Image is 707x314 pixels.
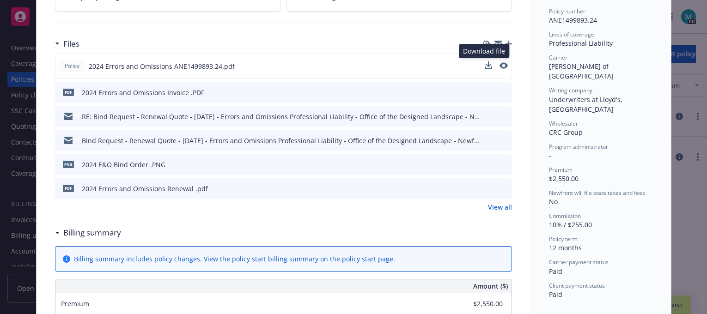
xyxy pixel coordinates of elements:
[74,254,395,264] div: Billing summary includes policy changes. View the policy start billing summary on the .
[549,54,567,61] span: Carrier
[549,282,605,290] span: Client payment status
[55,227,121,239] div: Billing summary
[55,38,79,50] div: Files
[549,95,624,114] span: Underwriters at Lloyd's, [GEOGRAPHIC_DATA]
[549,197,558,206] span: No
[82,184,208,193] div: 2024 Errors and Omissions Renewal .pdf
[500,184,508,193] button: preview file
[549,235,578,243] span: Policy term
[61,299,89,308] span: Premium
[549,267,562,276] span: Paid
[342,254,393,263] a: policy start page
[549,7,585,15] span: Policy number
[549,143,608,151] span: Program administrator
[459,44,509,58] div: Download file
[500,112,508,121] button: preview file
[549,86,592,94] span: Writing company
[500,136,508,145] button: preview file
[485,112,493,121] button: download file
[82,112,481,121] div: RE: Bind Request - Renewal Quote - [DATE] - Errors and Omissions Professional Liability - Office ...
[63,89,74,96] span: PDF
[549,290,562,299] span: Paid
[485,184,493,193] button: download file
[63,227,121,239] h3: Billing summary
[63,161,74,168] span: PNG
[549,62,614,80] span: [PERSON_NAME] of [GEOGRAPHIC_DATA]
[549,212,581,220] span: Commission
[63,185,74,192] span: pdf
[485,61,492,71] button: download file
[500,62,508,69] button: preview file
[549,38,652,48] div: Professional Liability
[549,258,609,266] span: Carrier payment status
[63,62,81,70] span: Policy
[549,151,551,160] span: -
[82,136,481,145] div: Bind Request - Renewal Quote - [DATE] - Errors and Omissions Professional Liability - Office of t...
[488,202,512,212] a: View all
[549,120,578,127] span: Wholesaler
[473,281,508,291] span: Amount ($)
[549,243,582,252] span: 12 months
[500,160,508,169] button: preview file
[485,160,493,169] button: download file
[485,136,493,145] button: download file
[500,61,508,71] button: preview file
[549,16,597,24] span: ANE1499893.24
[82,160,165,169] div: 2024 E&O Bind Order .PNG
[89,61,235,71] span: 2024 Errors and Omissions ANE1499893.24.pdf
[549,174,579,183] span: $2,550.00
[549,166,573,174] span: Premium
[63,38,79,50] h3: Files
[485,88,493,97] button: download file
[549,189,645,197] span: Newfront will file state taxes and fees
[82,88,204,97] div: 2024 Errors and Omissions Invoice .PDF
[549,128,583,137] span: CRC Group
[549,30,594,38] span: Lines of coverage
[500,88,508,97] button: preview file
[549,220,592,229] span: 10% / $255.00
[485,61,492,69] button: download file
[448,297,508,311] input: 0.00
